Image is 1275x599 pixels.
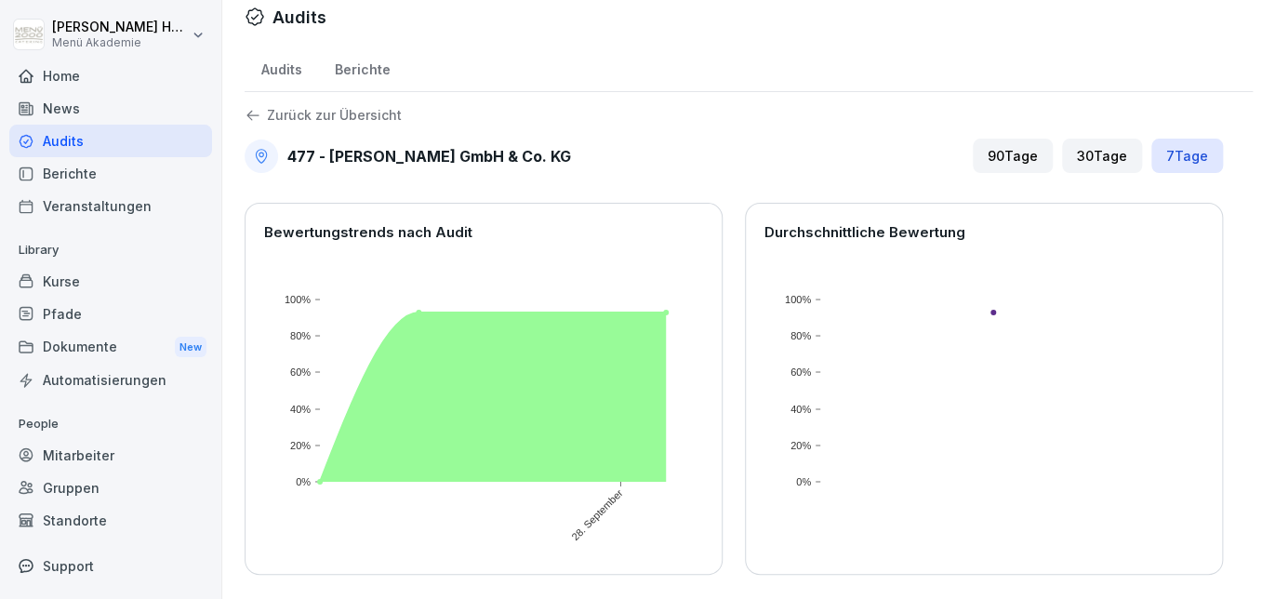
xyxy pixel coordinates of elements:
a: Mitarbeiter [9,439,212,472]
p: People [9,409,212,439]
div: Support [9,550,212,582]
a: Audits [245,44,318,91]
text: 80% [290,330,311,341]
p: Durchschnittliche Bewertung [764,222,1203,244]
a: Zurück zur Übersicht [245,107,1223,124]
h1: Audits [272,5,326,30]
text: 100% [785,294,811,305]
div: New [175,337,206,358]
text: 0% [796,476,811,487]
h2: 477 - [PERSON_NAME] GmbH & Co. KG [287,145,571,167]
p: Menü Akademie [52,36,188,49]
div: 7 Tage [1151,139,1223,173]
a: Berichte [9,157,212,190]
div: 30 Tage [1062,139,1142,173]
a: Audits [9,125,212,157]
div: Dokumente [9,330,212,365]
text: 80% [790,330,811,341]
text: 02. Januar [628,486,670,528]
a: Gruppen [9,472,212,504]
a: Pfade [9,298,212,330]
text: 28. September [569,486,625,542]
text: 40% [290,404,311,415]
a: News [9,92,212,125]
text: 20% [290,440,311,451]
text: 60% [790,366,811,378]
text: 20% [790,440,811,451]
div: 90 Tage [973,139,1053,173]
text: 40% [790,404,811,415]
text: 0% [296,476,311,487]
p: Library [9,235,212,265]
a: Kurse [9,265,212,298]
a: Veranstaltungen [9,190,212,222]
text: 100% [285,294,311,305]
a: Standorte [9,504,212,537]
text: 60% [290,366,311,378]
a: Automatisierungen [9,364,212,396]
p: Bewertungstrends nach Audit [264,222,703,244]
a: Berichte [318,44,406,91]
a: DokumenteNew [9,330,212,365]
p: [PERSON_NAME] Hemken [52,20,188,35]
a: Home [9,60,212,92]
